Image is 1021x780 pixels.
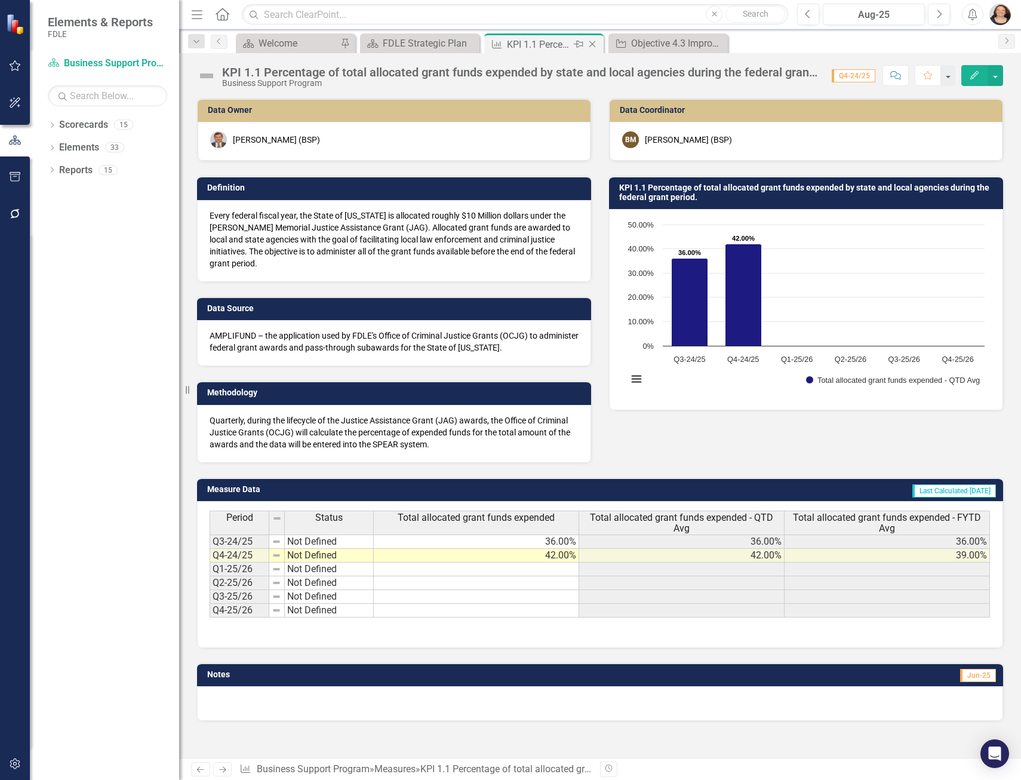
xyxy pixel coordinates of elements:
img: Elizabeth Martin [989,4,1011,25]
path: Q3-24/25, 36. Total allocated grant funds expended - QTD Avg. [672,259,708,346]
div: 15 [114,120,133,130]
td: Not Defined [285,549,374,563]
h3: Data Owner [208,106,585,115]
span: Last Calculated [DATE] [912,484,996,498]
td: Q2-25/26 [210,576,269,590]
td: Q1-25/26 [210,563,269,576]
td: 36.00% [374,535,579,549]
text: 50.00% [628,220,654,229]
button: Show Total allocated grant funds expended - QTD Avg [806,376,980,385]
div: KPI 1.1 Percentage of total allocated grant funds expended by state and local agencies during the... [222,66,820,79]
img: 8DAGhfEEPCf229AAAAAElFTkSuQmCC [272,592,281,601]
text: 42.00% [732,235,755,242]
text: Q3-24/25 [674,355,705,364]
h3: Data Coordinator [620,106,997,115]
div: 33 [105,143,124,153]
text: 20.00% [628,293,654,302]
a: Measures [374,763,416,775]
div: Aug-25 [827,8,921,22]
h3: Data Source [207,304,585,313]
td: 36.00% [579,535,785,549]
td: Not Defined [285,535,374,549]
span: Jun-25 [960,669,996,682]
a: Elements [59,141,99,155]
h3: Definition [207,183,585,192]
text: Q4-24/25 [727,355,759,364]
img: Not Defined [197,66,216,85]
a: Business Support Program [257,763,370,775]
td: Q4-25/26 [210,604,269,618]
a: Reports [59,164,93,177]
img: ClearPoint Strategy [6,14,27,35]
img: 8DAGhfEEPCf229AAAAAElFTkSuQmCC [272,564,281,574]
span: Total allocated grant funds expended [398,512,555,523]
img: 8DAGhfEEPCf229AAAAAElFTkSuQmCC [272,514,282,523]
h3: KPI 1.1 Percentage of total allocated grant funds expended by state and local agencies during the... [619,183,997,202]
div: Welcome [259,36,337,51]
span: Status [315,512,343,523]
small: FDLE [48,29,153,39]
button: Aug-25 [823,4,925,25]
a: Business Support Program [48,57,167,70]
img: 8DAGhfEEPCf229AAAAAElFTkSuQmCC [272,551,281,560]
p: Every federal fiscal year, the State of [US_STATE] is allocated roughly $10 Million dollars under... [210,210,579,269]
td: 36.00% [785,535,990,549]
a: Scorecards [59,118,108,132]
text: 30.00% [628,269,654,278]
button: Search [725,6,785,23]
span: Q4-24/25 [832,69,875,82]
img: 8DAGhfEEPCf229AAAAAElFTkSuQmCC [272,537,281,546]
a: Objective 4.3 Improve emergency preparedness and mutual aid services and support. [611,36,725,51]
td: Not Defined [285,576,374,590]
div: [PERSON_NAME] (BSP) [233,134,320,146]
td: Q3-24/25 [210,535,269,549]
div: » » [239,763,591,776]
input: Search ClearPoint... [242,4,788,25]
td: Q3-25/26 [210,590,269,604]
h3: Methodology [207,388,585,397]
td: Not Defined [285,604,374,618]
img: Cody Menacof [210,131,227,148]
img: 8DAGhfEEPCf229AAAAAElFTkSuQmCC [272,578,281,588]
div: [PERSON_NAME] (BSP) [645,134,732,146]
div: Chart. Highcharts interactive chart. [622,219,991,398]
text: Q4-25/26 [942,355,973,364]
div: KPI 1.1 Percentage of total allocated grant funds expended by state and local agencies during the... [420,763,917,775]
input: Search Below... [48,85,167,106]
div: KPI 1.1 Percentage of total allocated grant funds expended by state and local agencies during the... [507,37,571,52]
span: Total allocated grant funds expended - QTD Avg [582,512,782,533]
text: Q2-25/26 [835,355,866,364]
td: Not Defined [285,563,374,576]
div: 15 [99,165,118,175]
text: 40.00% [628,244,654,253]
button: View chart menu, Chart [628,371,645,388]
td: Q4-24/25 [210,549,269,563]
p: AMPLIFUND – the application used by FDLE's Office of Criminal Justice Grants (OCJG) to administer... [210,330,579,354]
a: FDLE Strategic Plan [363,36,476,51]
span: Total allocated grant funds expended - FYTD Avg [787,512,987,533]
text: Q3-25/26 [888,355,920,364]
h3: Notes [207,670,508,679]
div: Business Support Program [222,79,820,88]
p: Quarterly, during the lifecycle of the Justice Assistance Grant (JAG) awards, the Office of Crimi... [210,414,579,450]
text: Q1-25/26 [781,355,813,364]
div: Open Intercom Messenger [980,739,1009,768]
td: 39.00% [785,549,990,563]
td: Not Defined [285,590,374,604]
div: FDLE Strategic Plan [383,36,476,51]
span: Period [226,512,253,523]
h3: Measure Data [207,485,512,494]
span: Elements & Reports [48,15,153,29]
svg: Interactive chart [622,219,991,398]
div: BM [622,131,639,148]
td: 42.00% [374,549,579,563]
span: Search [743,9,768,19]
text: 10.00% [628,317,654,326]
text: 36.00% [678,249,701,256]
td: 42.00% [579,549,785,563]
a: Welcome [239,36,337,51]
text: 0% [643,342,654,351]
path: Q4-24/25, 42. Total allocated grant funds expended - QTD Avg. [725,244,762,346]
div: Objective 4.3 Improve emergency preparedness and mutual aid services and support. [631,36,725,51]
